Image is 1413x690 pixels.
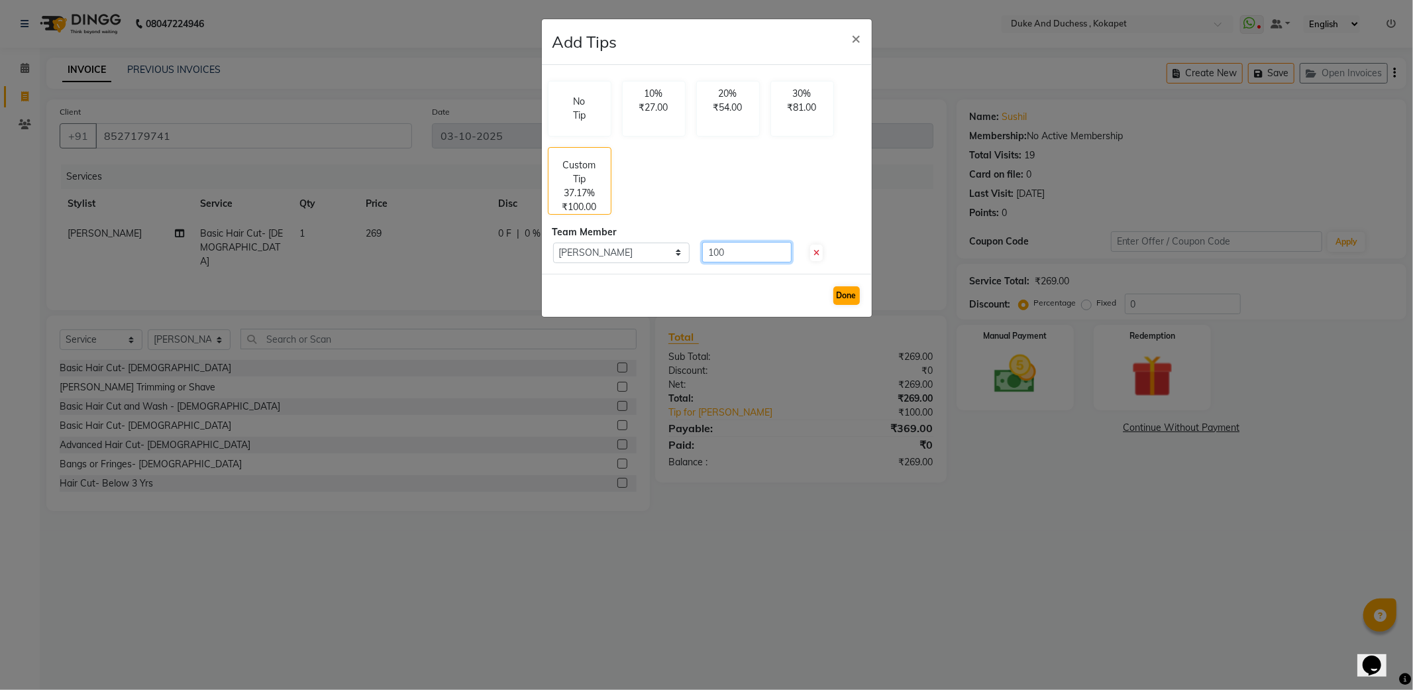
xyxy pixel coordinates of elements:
[1357,637,1400,677] iframe: chat widget
[705,101,751,115] p: ₹54.00
[631,101,677,115] p: ₹27.00
[562,200,597,214] p: ₹100.00
[852,28,861,48] span: ×
[631,87,677,101] p: 10%
[779,101,825,115] p: ₹81.00
[841,19,872,56] button: Close
[564,186,595,200] p: 37.17%
[556,158,603,186] p: Custom Tip
[570,95,590,123] p: No Tip
[552,226,617,238] span: Team Member
[779,87,825,101] p: 30%
[833,286,860,305] button: Done
[705,87,751,101] p: 20%
[552,30,617,54] h4: Add Tips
